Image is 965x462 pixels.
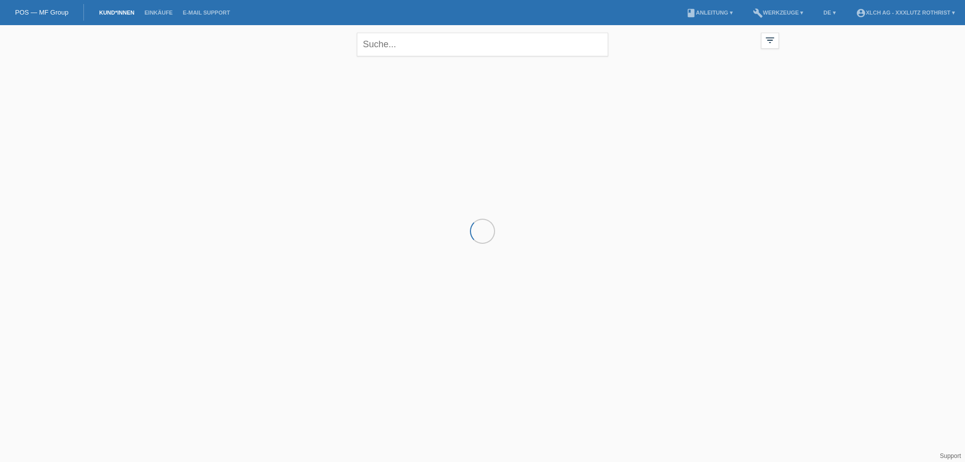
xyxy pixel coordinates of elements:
i: book [686,8,696,18]
a: buildWerkzeuge ▾ [748,10,809,16]
a: DE ▾ [818,10,840,16]
a: POS — MF Group [15,9,68,16]
i: account_circle [856,8,866,18]
a: bookAnleitung ▾ [681,10,738,16]
i: filter_list [764,35,776,46]
a: Kund*innen [94,10,139,16]
a: Einkäufe [139,10,177,16]
a: E-Mail Support [178,10,235,16]
input: Suche... [357,33,608,56]
a: account_circleXLCH AG - XXXLutz Rothrist ▾ [851,10,960,16]
i: build [753,8,763,18]
a: Support [940,452,961,459]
